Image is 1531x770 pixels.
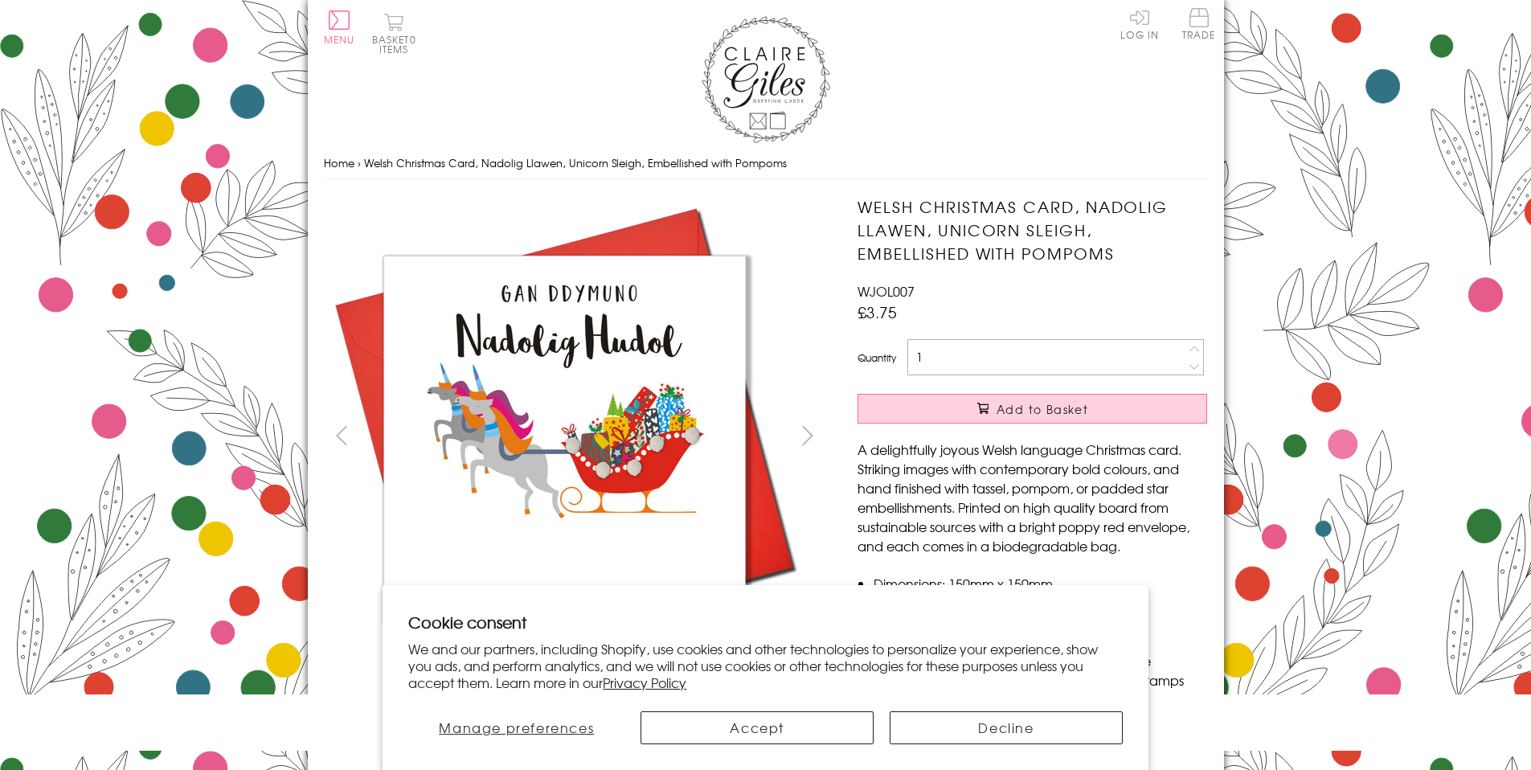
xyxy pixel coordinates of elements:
[858,394,1207,424] button: Add to Basket
[858,195,1207,264] h1: Welsh Christmas Card, Nadolig Llawen, Unicorn Sleigh, Embellished with Pompoms
[364,155,787,170] span: Welsh Christmas Card, Nadolig Llawen, Unicorn Sleigh, Embellished with Pompoms
[408,711,624,744] button: Manage preferences
[324,32,355,47] span: Menu
[890,711,1123,744] button: Decline
[858,350,896,365] label: Quantity
[1182,8,1216,39] span: Trade
[324,155,354,170] a: Home
[323,195,805,678] img: Welsh Christmas Card, Nadolig Llawen, Unicorn Sleigh, Embellished with Pompoms
[1182,8,1216,43] a: Trade
[858,301,897,323] span: £3.75
[379,32,416,56] span: 0 items
[372,13,416,54] button: Basket0 items
[858,440,1207,555] p: A delightfully joyous Welsh language Christmas card. Striking images with contemporary bold colou...
[825,195,1308,678] img: Welsh Christmas Card, Nadolig Llawen, Unicorn Sleigh, Embellished with Pompoms
[408,641,1123,690] p: We and our partners, including Shopify, use cookies and other technologies to personalize your ex...
[358,155,361,170] span: ›
[702,16,830,143] img: Claire Giles Greetings Cards
[603,673,686,692] a: Privacy Policy
[641,711,874,744] button: Accept
[408,611,1123,633] h2: Cookie consent
[324,10,355,44] button: Menu
[1120,8,1159,39] a: Log In
[324,417,360,453] button: prev
[858,281,915,301] span: WJOL007
[997,401,1088,417] span: Add to Basket
[439,718,594,737] span: Manage preferences
[874,574,1207,593] li: Dimensions: 150mm x 150mm
[324,147,1208,180] nav: breadcrumbs
[789,417,825,453] button: next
